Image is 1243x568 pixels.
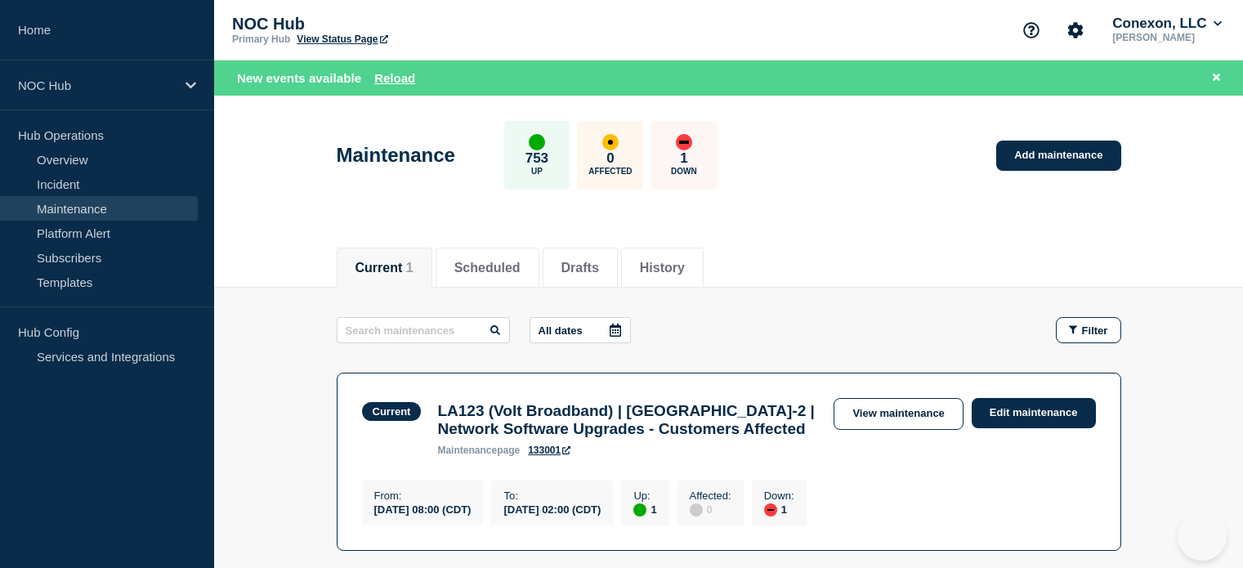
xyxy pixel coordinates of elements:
div: affected [602,134,619,150]
a: Edit maintenance [972,398,1096,428]
p: To : [503,490,601,502]
p: NOC Hub [232,15,559,34]
button: Account settings [1058,13,1093,47]
p: 0 [606,150,614,167]
a: 133001 [528,445,570,456]
div: up [529,134,545,150]
div: Current [373,405,411,418]
iframe: Help Scout Beacon - Open [1178,512,1227,561]
p: All dates [539,324,583,337]
p: [PERSON_NAME] [1109,32,1225,43]
h1: Maintenance [337,144,455,167]
p: Up : [633,490,656,502]
button: Support [1014,13,1049,47]
button: Current 1 [355,261,414,275]
div: [DATE] 02:00 (CDT) [503,502,601,516]
div: down [764,503,777,517]
span: maintenance [437,445,497,456]
div: 1 [764,502,794,517]
h3: LA123 (Volt Broadband) | [GEOGRAPHIC_DATA]-2 | Network Software Upgrades - Customers Affected [437,402,817,438]
a: View Status Page [297,34,387,45]
p: NOC Hub [18,78,175,92]
p: Affected [588,167,632,176]
p: From : [374,490,472,502]
p: Down [671,167,697,176]
div: [DATE] 08:00 (CDT) [374,502,472,516]
div: down [676,134,692,150]
div: 0 [690,502,731,517]
button: Drafts [561,261,599,275]
span: Filter [1082,324,1108,337]
button: Reload [374,71,415,85]
button: Conexon, LLC [1109,16,1225,32]
span: New events available [237,71,361,85]
button: Scheduled [454,261,521,275]
a: View maintenance [834,398,963,430]
p: Primary Hub [232,34,290,45]
span: 1 [406,261,414,275]
p: Affected : [690,490,731,502]
div: up [633,503,646,517]
input: Search maintenances [337,317,510,343]
button: Filter [1056,317,1121,343]
a: Add maintenance [996,141,1120,171]
p: 753 [525,150,548,167]
div: disabled [690,503,703,517]
button: All dates [530,317,631,343]
div: 1 [633,502,656,517]
p: Up [531,167,543,176]
p: Down : [764,490,794,502]
button: History [640,261,685,275]
p: 1 [680,150,687,167]
p: page [437,445,520,456]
